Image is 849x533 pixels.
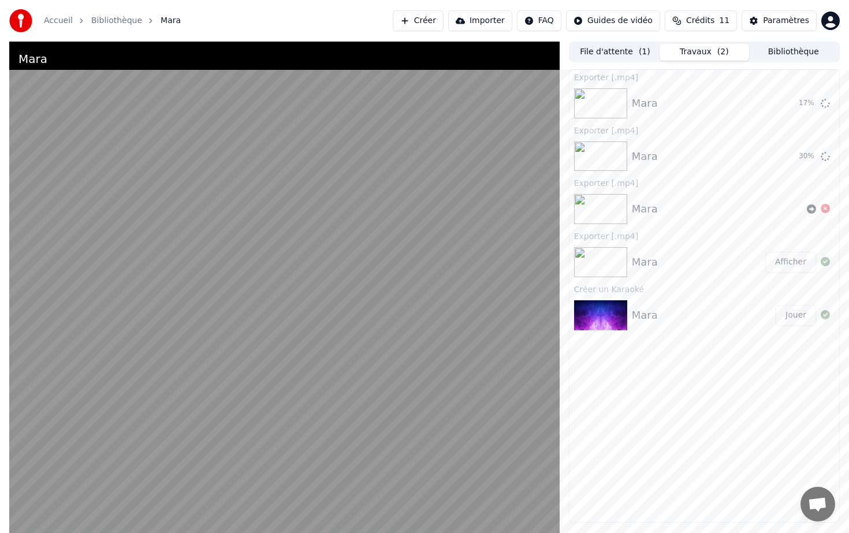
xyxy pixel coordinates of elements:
img: youka [9,9,32,32]
button: FAQ [517,10,561,31]
button: File d'attente [571,44,660,61]
div: Mara [632,254,658,270]
button: Crédits11 [665,10,737,31]
div: Mara [18,51,47,67]
button: Guides de vidéo [566,10,660,31]
div: Exporter [.mp4] [569,176,839,189]
div: Exporter [.mp4] [569,123,839,137]
a: Accueil [44,15,73,27]
div: 17 % [799,99,816,108]
span: Crédits [686,15,714,27]
div: Exporter [.mp4] [569,229,839,243]
div: 30 % [799,152,816,161]
div: Mara [632,201,658,217]
button: Afficher [765,252,816,273]
div: Mara [632,95,658,111]
div: Paramètres [763,15,809,27]
nav: breadcrumb [44,15,181,27]
span: 11 [719,15,729,27]
div: Mara [632,148,658,165]
div: Mara [632,307,658,323]
button: Bibliothèque [749,44,838,61]
span: ( 1 ) [639,46,650,58]
span: ( 2 ) [717,46,729,58]
button: Travaux [660,44,749,61]
a: Bibliothèque [91,15,142,27]
button: Importer [448,10,512,31]
button: Créer [393,10,444,31]
span: Mara [161,15,181,27]
button: Paramètres [742,10,817,31]
div: Ouvrir le chat [800,487,835,521]
div: Créer un Karaoké [569,282,839,296]
button: Jouer [776,305,816,326]
div: Exporter [.mp4] [569,70,839,84]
